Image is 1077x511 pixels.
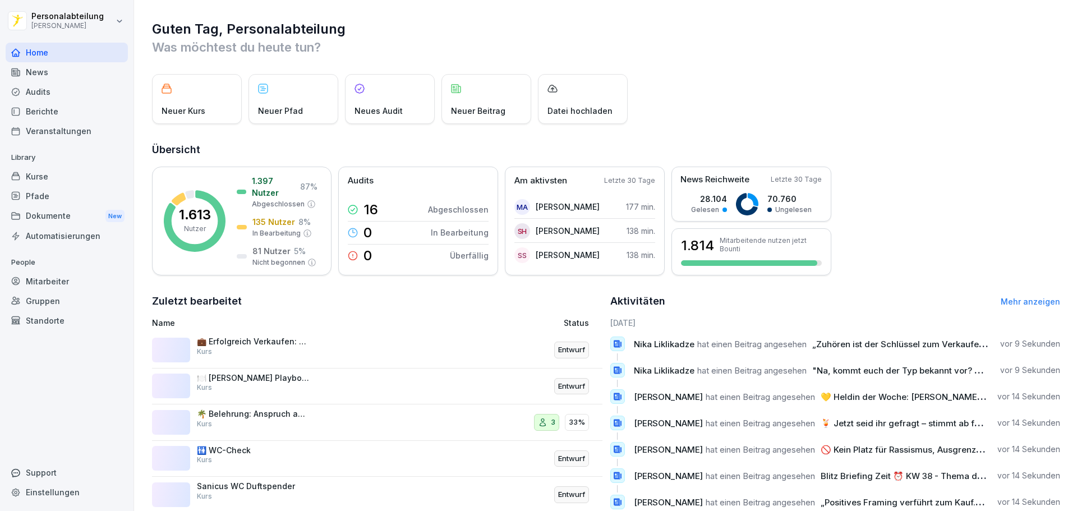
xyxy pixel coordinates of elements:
[514,223,530,239] div: SH
[626,201,655,213] p: 177 min.
[197,337,309,347] p: 💼 Erfolgreich Verkaufen: Mimik, Gestik und Verkaufspaare
[363,249,372,263] p: 0
[634,444,703,455] span: [PERSON_NAME]
[6,82,128,102] div: Audits
[6,206,128,227] div: Dokumente
[6,121,128,141] a: Veranstaltungen
[706,497,815,508] span: hat einen Beitrag angesehen
[997,496,1060,508] p: vor 14 Sekunden
[6,311,128,330] a: Standorte
[771,174,822,185] p: Letzte 30 Tage
[6,226,128,246] a: Automatisierungen
[6,254,128,271] p: People
[152,369,602,405] a: 🍽️ [PERSON_NAME] PlaybookKursEntwurf
[428,204,489,215] p: Abgeschlossen
[252,228,301,238] p: In Bearbeitung
[197,409,309,419] p: 🌴 Belehrung: Anspruch auf bezahlten Erholungsurlaub und [PERSON_NAME]
[634,339,694,349] span: Nika Liklikadze
[31,12,104,21] p: Personalabteilung
[514,247,530,263] div: SS
[179,208,211,222] p: 1.613
[627,225,655,237] p: 138 min.
[691,205,719,215] p: Gelesen
[6,206,128,227] a: DokumenteNew
[514,199,530,215] div: MA
[634,392,703,402] span: [PERSON_NAME]
[558,344,585,356] p: Entwurf
[197,491,212,501] p: Kurs
[551,417,555,428] p: 3
[997,391,1060,402] p: vor 14 Sekunden
[558,489,585,500] p: Entwurf
[348,174,374,187] p: Audits
[775,205,812,215] p: Ungelesen
[6,167,128,186] div: Kurse
[152,20,1060,38] h1: Guten Tag, Personalabteilung
[197,455,212,465] p: Kurs
[558,453,585,464] p: Entwurf
[691,193,727,205] p: 28.104
[706,471,815,481] span: hat einen Beitrag angesehen
[706,418,815,429] span: hat einen Beitrag angesehen
[1000,338,1060,349] p: vor 9 Sekunden
[610,293,665,309] h2: Aktivitäten
[152,142,1060,158] h2: Übersicht
[197,383,212,393] p: Kurs
[1001,297,1060,306] a: Mehr anzeigen
[152,293,602,309] h2: Zuletzt bearbeitet
[610,317,1061,329] h6: [DATE]
[634,365,694,376] span: Nika Liklikadze
[152,441,602,477] a: 🚻 WC-CheckKursEntwurf
[697,339,807,349] span: hat einen Beitrag angesehen
[536,249,600,261] p: [PERSON_NAME]
[197,445,309,455] p: 🚻 WC-Check
[451,105,505,117] p: Neuer Beitrag
[252,257,305,268] p: Nicht begonnen
[363,226,372,240] p: 0
[634,471,703,481] span: [PERSON_NAME]
[258,105,303,117] p: Neuer Pfad
[627,249,655,261] p: 138 min.
[634,418,703,429] span: [PERSON_NAME]
[6,186,128,206] a: Pfade
[6,43,128,62] a: Home
[536,201,600,213] p: [PERSON_NAME]
[298,216,311,228] p: 8 %
[197,347,212,357] p: Kurs
[294,245,306,257] p: 5 %
[547,105,613,117] p: Datei hochladen
[697,365,807,376] span: hat einen Beitrag angesehen
[31,22,104,30] p: [PERSON_NAME]
[680,173,749,186] p: News Reichweite
[300,181,317,192] p: 87 %
[681,236,714,255] h3: 1.814
[162,105,205,117] p: Neuer Kurs
[720,236,822,253] p: Mitarbeitende nutzen jetzt Bounti
[105,210,125,223] div: New
[252,199,305,209] p: Abgeschlossen
[252,216,295,228] p: 135 Nutzer
[536,225,600,237] p: [PERSON_NAME]
[6,463,128,482] div: Support
[363,203,378,217] p: 16
[6,62,128,82] a: News
[6,482,128,502] a: Einstellungen
[997,444,1060,455] p: vor 14 Sekunden
[604,176,655,186] p: Letzte 30 Tage
[997,417,1060,429] p: vor 14 Sekunden
[6,291,128,311] a: Gruppen
[558,381,585,392] p: Entwurf
[706,392,815,402] span: hat einen Beitrag angesehen
[6,102,128,121] a: Berichte
[355,105,403,117] p: Neues Audit
[450,250,489,261] p: Überfällig
[706,444,815,455] span: hat einen Beitrag angesehen
[634,497,703,508] span: [PERSON_NAME]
